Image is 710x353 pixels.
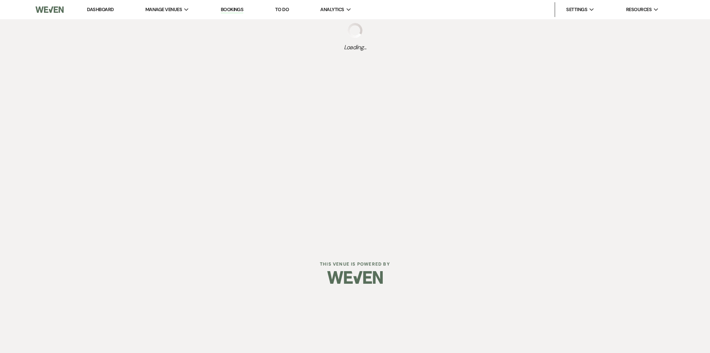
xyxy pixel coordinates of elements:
span: Manage Venues [145,6,182,13]
span: Settings [566,6,587,13]
a: Dashboard [87,6,114,13]
span: Loading... [344,43,366,52]
a: To Do [275,6,289,13]
img: loading spinner [348,23,362,38]
img: Weven Logo [327,264,383,290]
span: Analytics [320,6,344,13]
span: Resources [626,6,652,13]
a: Bookings [221,6,244,13]
img: Weven Logo [35,2,64,17]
